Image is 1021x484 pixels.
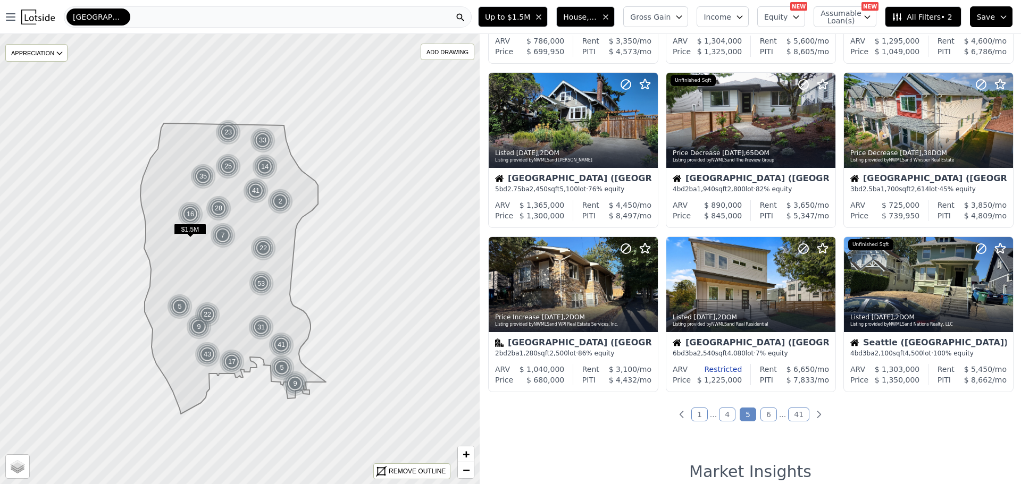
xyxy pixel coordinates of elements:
div: /mo [773,375,829,385]
div: $1.5M [174,224,206,239]
span: $ 4,450 [609,201,637,209]
img: g2.png [248,270,275,297]
span: $ 7,833 [786,376,815,384]
div: 9 [282,371,308,396]
div: NEW [790,2,807,11]
img: g1.png [186,314,212,339]
div: 53 [248,270,275,297]
div: Listed , 2 DOM [673,313,830,321]
div: Price [495,375,513,385]
img: g1.png [250,235,277,261]
div: /mo [599,364,651,375]
div: 4 bd 3 ba sqft lot · 100% equity [850,349,1007,358]
div: 4 bd 2 ba sqft lot · 82% equity [673,185,829,193]
div: Rent [938,36,955,46]
div: /mo [955,200,1007,210]
div: PITI [582,375,596,385]
div: PITI [760,375,773,385]
img: Multifamily [495,338,504,347]
div: /mo [955,36,1007,46]
div: Rent [760,200,777,210]
img: g1.png [195,302,221,327]
div: 23 [215,120,241,145]
img: House [673,174,681,183]
span: 2,800 [727,185,745,193]
ul: Pagination [480,409,1021,420]
a: Zoom out [458,462,474,478]
div: Seattle ([GEOGRAPHIC_DATA]) [850,338,1007,349]
span: 4,500 [905,350,923,357]
span: 2,100 [875,350,893,357]
a: Listed [DATE],2DOMListing provided byNWMLSand [PERSON_NAME]House[GEOGRAPHIC_DATA] ([GEOGRAPHIC_DA... [488,72,657,228]
div: ARV [495,200,510,210]
img: Lotside [21,10,55,24]
span: 1,280 [520,350,538,357]
a: Next page [814,409,824,420]
time: 2025-08-11 22:38 [900,149,922,157]
div: Price [673,210,691,221]
div: Rent [938,364,955,375]
div: 5 bd 2.75 ba sqft lot · 76% equity [495,185,651,193]
div: APPRECIATION [5,44,68,62]
div: ARV [673,364,688,375]
img: g1.png [267,189,294,214]
span: $ 890,000 [704,201,742,209]
a: Page 1 [691,407,708,421]
div: 25 [215,154,241,179]
div: /mo [951,375,1007,385]
img: g1.png [190,164,216,189]
span: $ 725,000 [882,201,919,209]
div: Price Increase , 2 DOM [495,313,652,321]
span: $ 4,809 [964,211,992,220]
div: Restricted [688,364,742,375]
div: 43 [195,342,220,367]
div: Rent [760,36,777,46]
div: Price [850,375,868,385]
img: g1.png [252,154,278,180]
div: 35 [190,164,216,189]
span: + [463,447,470,461]
div: ARV [495,364,510,375]
span: $ 3,650 [786,201,815,209]
a: Jump backward [710,410,717,419]
div: ARV [673,200,688,210]
button: House, Multifamily [556,6,615,27]
span: House, Multifamily [563,12,597,22]
div: 2 bd 2 ba sqft lot · 86% equity [495,349,651,358]
div: Price [850,46,868,57]
div: PITI [760,210,773,221]
span: $ 3,350 [609,37,637,45]
div: PITI [938,210,951,221]
a: Jump forward [779,410,786,419]
img: g1.png [250,128,276,153]
button: Income [697,6,749,27]
div: Price Decrease , 65 DOM [673,149,830,157]
div: 22 [250,235,276,261]
img: g1.png [219,349,245,375]
span: $ 680,000 [526,376,564,384]
div: [GEOGRAPHIC_DATA] ([GEOGRAPHIC_DATA]) [673,174,829,185]
span: 5,100 [560,185,578,193]
span: 1,940 [697,185,715,193]
div: ARV [850,36,865,46]
span: $ 1,300,000 [520,211,565,220]
span: $ 4,573 [609,47,637,56]
span: $ 845,000 [704,211,742,220]
span: $ 4,600 [964,37,992,45]
img: g1.png [167,294,193,319]
img: House [850,174,859,183]
div: /mo [951,46,1007,57]
span: $ 1,304,000 [697,37,742,45]
span: $ 8,662 [964,376,992,384]
div: Listed , 2 DOM [495,149,652,157]
span: $ 8,605 [786,47,815,56]
span: $ 699,950 [526,47,564,56]
span: $ 6,650 [786,365,815,373]
div: ARV [850,200,865,210]
button: Gross Gain [623,6,688,27]
div: /mo [773,210,829,221]
span: All Filters • 2 [892,12,952,22]
div: Price [495,210,513,221]
span: $ 3,100 [609,365,637,373]
span: $ 6,786 [964,47,992,56]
